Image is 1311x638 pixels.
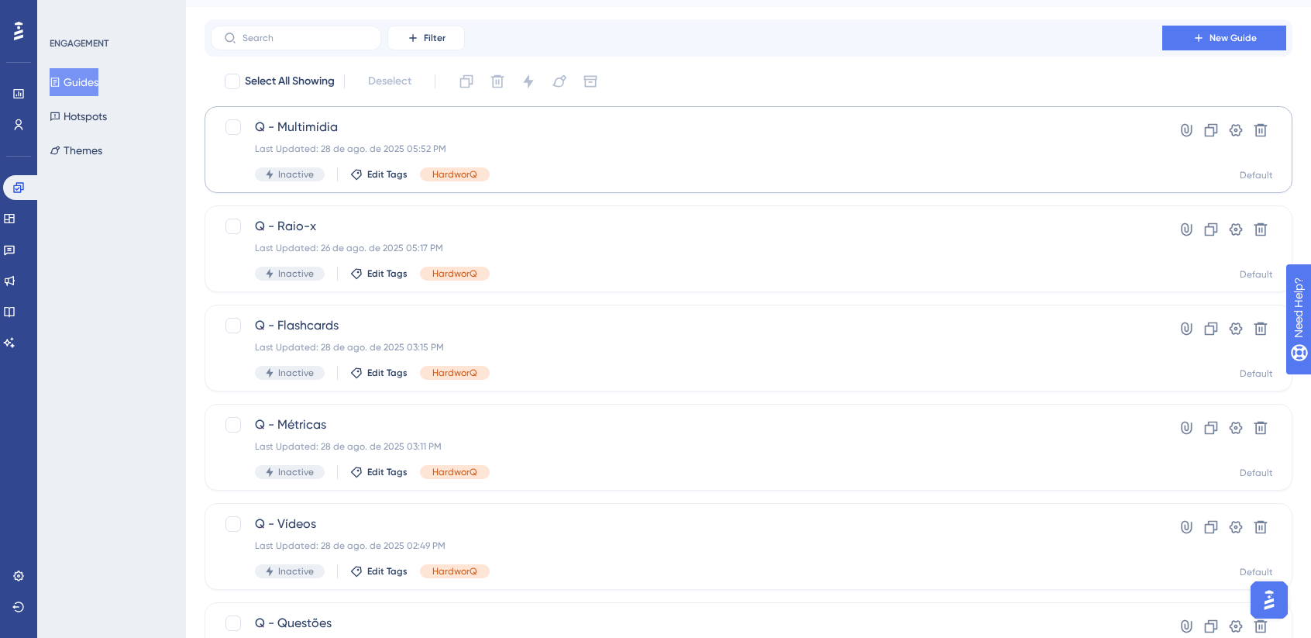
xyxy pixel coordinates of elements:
span: Q - Multimídia [255,118,1118,136]
span: HardworQ [432,466,477,478]
button: Edit Tags [350,267,408,280]
div: ENGAGEMENT [50,37,108,50]
button: Deselect [354,67,425,95]
span: Q - Vídeos [255,515,1118,533]
div: Last Updated: 28 de ago. de 2025 03:15 PM [255,341,1118,353]
span: Edit Tags [367,367,408,379]
iframe: UserGuiding AI Assistant Launcher [1246,577,1292,623]
div: Default [1240,367,1273,380]
div: Last Updated: 28 de ago. de 2025 05:52 PM [255,143,1118,155]
button: New Guide [1162,26,1286,50]
button: Guides [50,68,98,96]
button: Edit Tags [350,565,408,578]
div: Last Updated: 28 de ago. de 2025 03:11 PM [255,440,1118,453]
div: Default [1240,169,1273,181]
span: Filter [424,32,446,44]
span: Deselect [368,72,411,91]
span: Q - Métricas [255,416,1118,434]
span: Select All Showing [245,72,335,91]
button: Filter [387,26,465,50]
span: Inactive [278,565,314,578]
span: Edit Tags [367,565,408,578]
div: Default [1240,467,1273,479]
span: Inactive [278,466,314,478]
span: Q - Raio-x [255,217,1118,236]
div: Last Updated: 26 de ago. de 2025 05:17 PM [255,242,1118,254]
span: HardworQ [432,565,477,578]
span: New Guide [1209,32,1257,44]
span: HardworQ [432,267,477,280]
span: HardworQ [432,168,477,181]
span: HardworQ [432,367,477,379]
button: Edit Tags [350,367,408,379]
span: Edit Tags [367,267,408,280]
span: Q - Flashcards [255,316,1118,335]
button: Edit Tags [350,168,408,181]
button: Hotspots [50,102,107,130]
span: Inactive [278,367,314,379]
span: Edit Tags [367,168,408,181]
button: Edit Tags [350,466,408,478]
div: Default [1240,566,1273,578]
button: Themes [50,136,102,164]
span: Inactive [278,168,314,181]
input: Search [243,33,368,43]
span: Need Help? [36,4,97,22]
span: Q - Questões [255,614,1118,633]
div: Last Updated: 28 de ago. de 2025 02:49 PM [255,540,1118,552]
span: Inactive [278,267,314,280]
span: Edit Tags [367,466,408,478]
div: Default [1240,268,1273,281]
